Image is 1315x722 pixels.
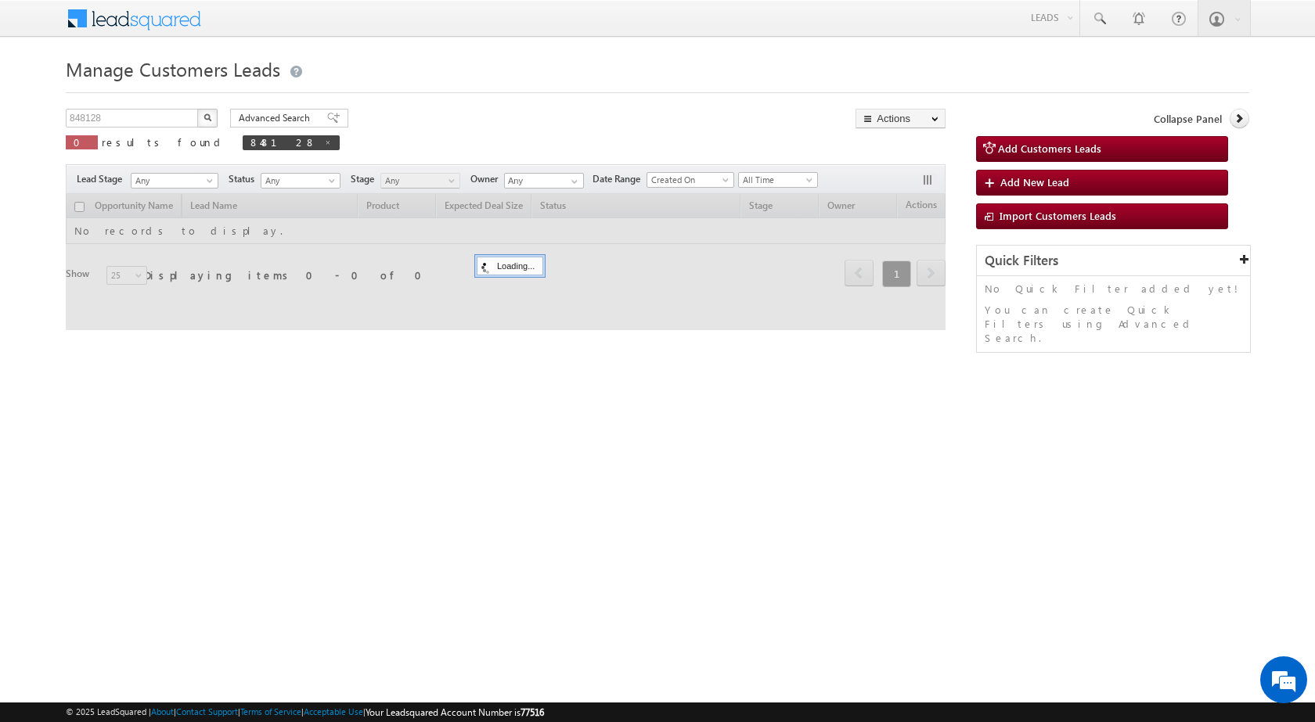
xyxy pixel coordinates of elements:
[66,705,544,720] span: © 2025 LeadSquared | | | | |
[521,706,544,718] span: 77516
[229,172,261,186] span: Status
[380,173,460,189] a: Any
[77,172,128,186] span: Lead Stage
[1000,209,1116,222] span: Import Customers Leads
[1154,112,1222,126] span: Collapse Panel
[593,172,647,186] span: Date Range
[1000,175,1069,189] span: Add New Lead
[131,174,213,188] span: Any
[74,135,90,149] span: 0
[304,706,363,717] a: Acceptable Use
[261,174,336,188] span: Any
[351,172,380,186] span: Stage
[739,173,813,187] span: All Time
[240,706,301,717] a: Terms of Service
[477,257,543,275] div: Loading...
[563,174,582,189] a: Show All Items
[381,174,456,188] span: Any
[151,706,174,717] a: About
[738,172,818,188] a: All Time
[985,282,1242,296] p: No Quick Filter added yet!
[239,111,315,125] span: Advanced Search
[66,56,280,81] span: Manage Customers Leads
[250,135,316,149] span: 848128
[985,303,1242,345] p: You can create Quick Filters using Advanced Search.
[504,173,584,189] input: Type to Search
[102,135,226,149] span: results found
[647,172,734,188] a: Created On
[131,173,218,189] a: Any
[470,172,504,186] span: Owner
[176,706,238,717] a: Contact Support
[998,142,1101,155] span: Add Customers Leads
[977,246,1250,276] div: Quick Filters
[856,109,946,128] button: Actions
[647,173,729,187] span: Created On
[261,173,340,189] a: Any
[366,706,544,718] span: Your Leadsquared Account Number is
[204,113,211,121] img: Search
